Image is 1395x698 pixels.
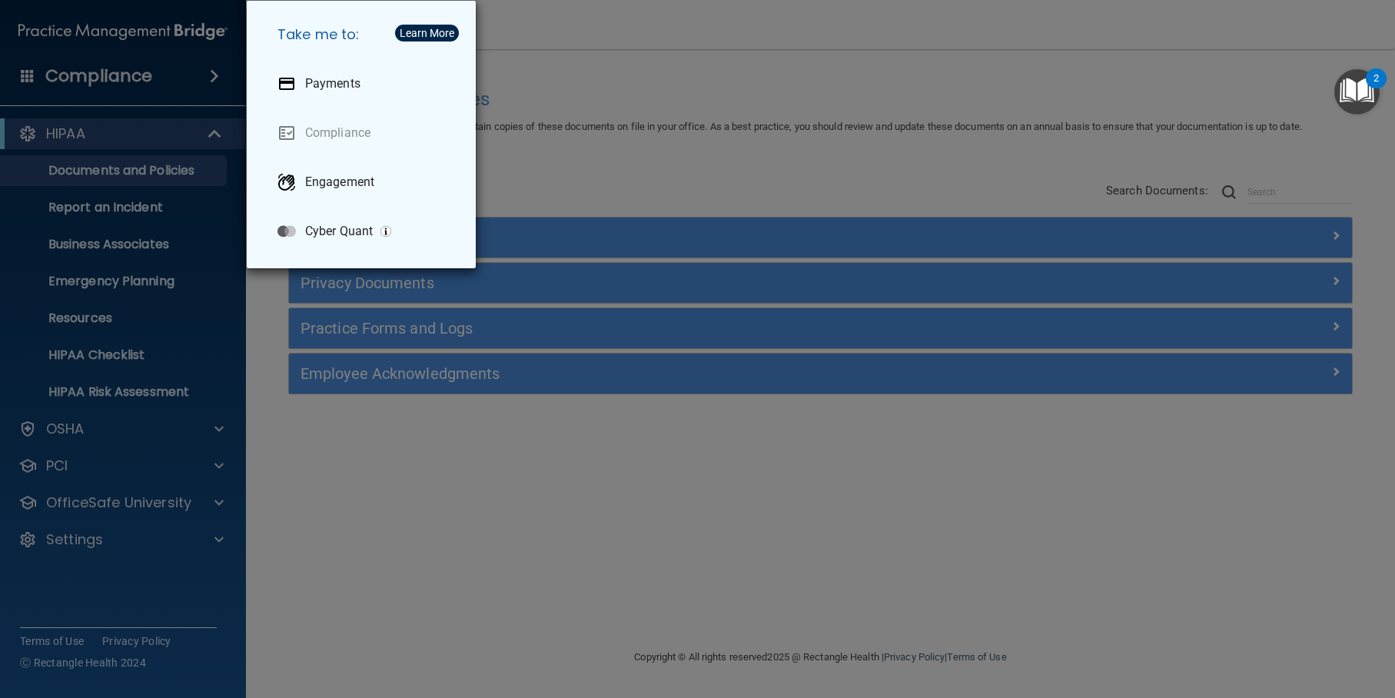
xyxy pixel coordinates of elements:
a: Payments [265,62,463,105]
button: Learn More [395,25,459,42]
h5: Take me to: [265,13,463,56]
button: Open Resource Center, 2 new notifications [1334,69,1380,115]
p: Payments [305,76,360,91]
a: Cyber Quant [265,210,463,253]
a: Engagement [265,161,463,204]
p: Engagement [305,174,374,190]
a: Compliance [265,111,463,155]
p: Cyber Quant [305,224,373,239]
iframe: Drift Widget Chat Controller [1129,589,1377,650]
div: 2 [1373,78,1379,98]
div: Learn More [400,28,454,38]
